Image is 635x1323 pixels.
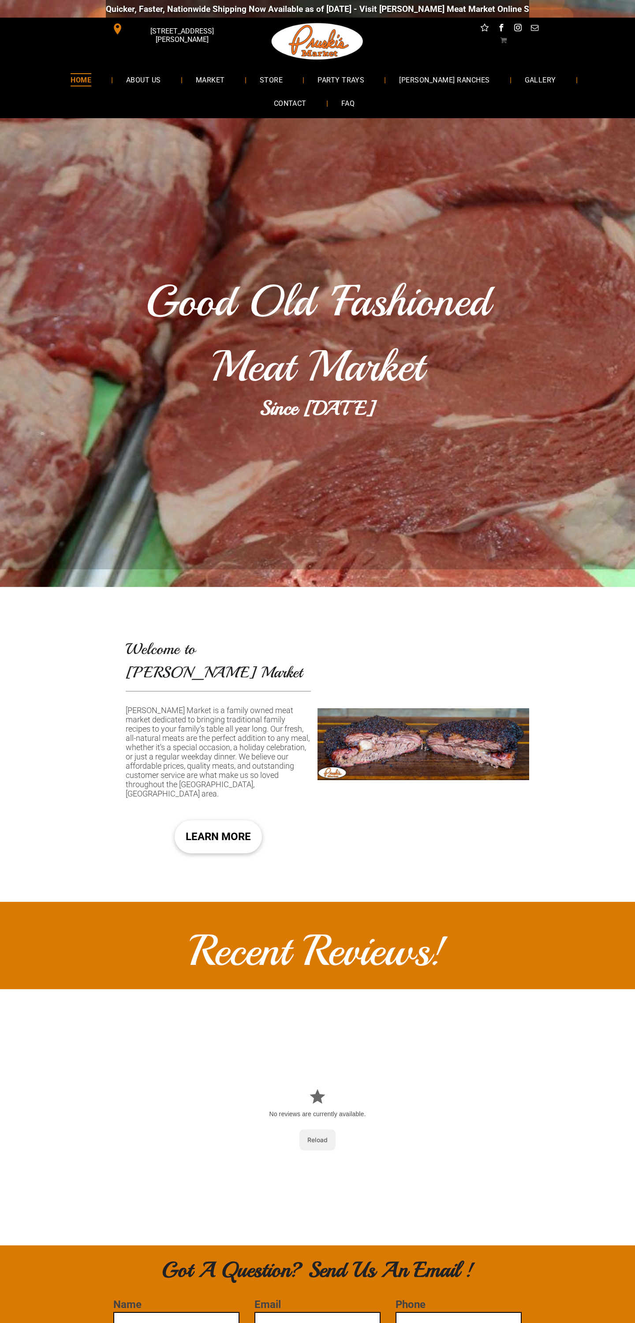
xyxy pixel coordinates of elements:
[270,18,365,65] img: Pruski-s+Market+HQ+Logo2-259w.png
[386,68,503,91] a: [PERSON_NAME] RANCHES
[106,22,241,36] a: [STREET_ADDRESS][PERSON_NAME]
[496,22,507,36] a: facebook
[190,923,446,978] span: Recent Reviews!
[57,68,105,91] a: HOME
[146,274,490,394] span: Good Old 'Fashioned Meat Market
[512,68,569,91] a: GALLERY
[254,1298,381,1311] label: Email
[328,92,368,115] a: FAQ
[529,22,541,36] a: email
[247,68,296,91] a: STORE
[126,639,303,682] span: Welcome to [PERSON_NAME] Market
[186,823,251,850] span: LEARN MORE
[260,396,375,421] b: Since [DATE]
[113,1298,239,1311] label: Name
[175,820,262,853] a: LEARN MORE
[125,22,239,48] span: [STREET_ADDRESS][PERSON_NAME]
[126,705,311,808] div: [PERSON_NAME] Market is a family owned meat market dedicated to bringing traditional family recip...
[304,68,377,91] a: PARTY TRAYS
[479,22,490,36] a: Social network
[261,92,320,115] a: CONTACT
[512,22,524,36] a: instagram
[396,1298,522,1311] label: Phone
[183,68,238,91] a: MARKET
[113,68,174,91] a: ABOUT US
